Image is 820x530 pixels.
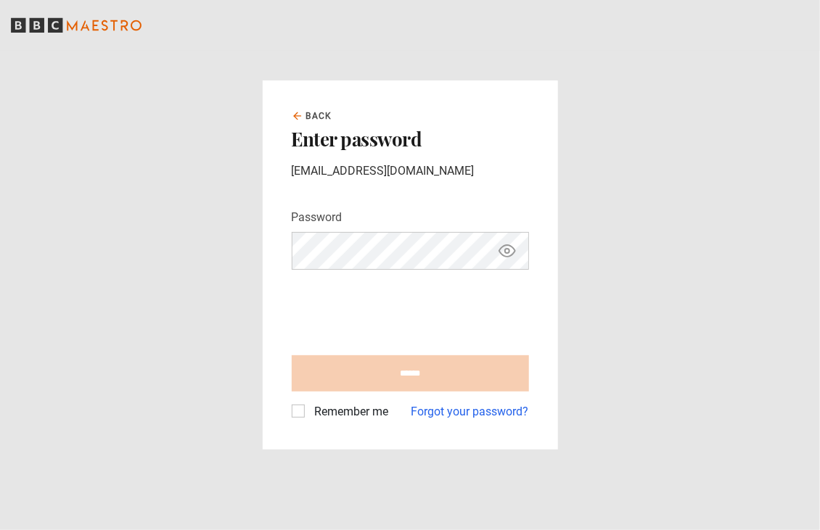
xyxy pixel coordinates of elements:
label: Remember me [309,403,389,421]
label: Password [292,209,343,226]
a: Back [292,109,332,123]
button: Show password [495,239,520,264]
span: Back [306,109,332,123]
p: [EMAIL_ADDRESS][DOMAIN_NAME] [292,162,529,180]
svg: BBC Maestro [11,15,142,36]
a: Forgot your password? [411,403,529,421]
h2: Enter password [292,128,529,150]
iframe: reCAPTCHA [292,281,512,338]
